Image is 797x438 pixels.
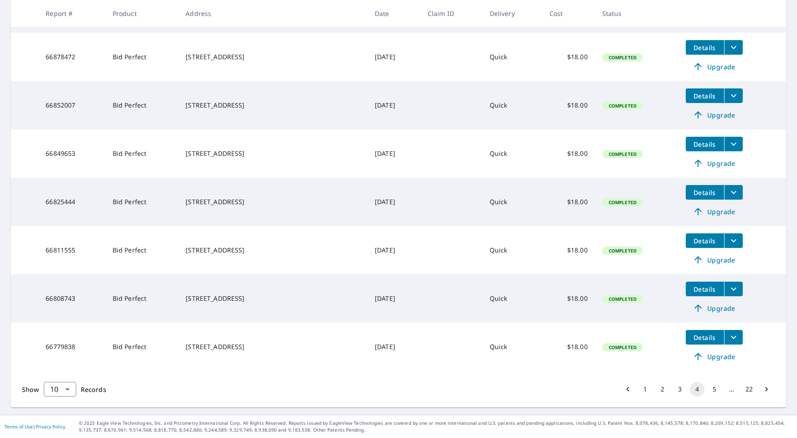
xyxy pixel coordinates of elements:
td: Quick [482,178,542,226]
span: Upgrade [691,351,737,362]
a: Upgrade [686,301,743,315]
button: filesDropdownBtn-66779838 [724,330,743,345]
button: detailsBtn-66779838 [686,330,724,345]
span: Upgrade [691,303,737,314]
button: filesDropdownBtn-66808743 [724,282,743,296]
td: Bid Perfect [105,178,179,226]
td: $18.00 [542,274,595,323]
td: Bid Perfect [105,129,179,178]
span: Details [691,333,719,342]
td: $18.00 [542,178,595,226]
span: Completed [603,151,642,157]
button: detailsBtn-66811555 [686,233,724,248]
td: 66779838 [38,323,105,371]
span: Completed [603,54,642,61]
td: [DATE] [367,226,420,274]
button: detailsBtn-66825444 [686,185,724,200]
td: $18.00 [542,323,595,371]
td: Quick [482,81,542,129]
a: Terms of Use [5,423,33,430]
span: Details [691,140,719,149]
button: Go to page 1 [638,382,652,397]
td: $18.00 [542,33,595,81]
button: detailsBtn-66808743 [686,282,724,296]
button: Go to page 5 [707,382,722,397]
div: [STREET_ADDRESS] [186,52,360,62]
td: 66852007 [38,81,105,129]
span: Details [691,92,719,100]
td: Bid Perfect [105,33,179,81]
td: 66878472 [38,33,105,81]
button: filesDropdownBtn-66811555 [724,233,743,248]
div: … [725,385,739,394]
td: Quick [482,226,542,274]
button: Go to page 22 [742,382,756,397]
button: Go to next page [759,382,774,397]
td: Quick [482,274,542,323]
td: $18.00 [542,226,595,274]
span: Details [691,285,719,294]
span: Upgrade [691,61,737,72]
button: filesDropdownBtn-66878472 [724,40,743,55]
span: Show [22,385,39,394]
td: [DATE] [367,274,420,323]
span: Completed [603,103,642,109]
td: [DATE] [367,33,420,81]
td: [DATE] [367,178,420,226]
span: Upgrade [691,109,737,120]
div: Show 10 records [44,382,76,397]
td: [DATE] [367,323,420,371]
td: $18.00 [542,129,595,178]
span: Records [81,385,106,394]
td: Bid Perfect [105,226,179,274]
td: Quick [482,129,542,178]
td: [DATE] [367,129,420,178]
div: [STREET_ADDRESS] [186,294,360,303]
td: Quick [482,33,542,81]
div: [STREET_ADDRESS] [186,342,360,351]
span: Upgrade [691,254,737,265]
p: | [5,424,65,429]
td: $18.00 [542,81,595,129]
span: Upgrade [691,206,737,217]
button: Go to page 3 [673,382,687,397]
a: Upgrade [686,252,743,267]
a: Upgrade [686,156,743,170]
a: Upgrade [686,204,743,219]
div: [STREET_ADDRESS] [186,149,360,158]
div: 10 [44,376,76,402]
a: Privacy Policy [36,423,65,430]
button: page 4 [690,382,704,397]
td: Bid Perfect [105,81,179,129]
button: detailsBtn-66878472 [686,40,724,55]
div: [STREET_ADDRESS] [186,197,360,206]
button: detailsBtn-66852007 [686,88,724,103]
a: Upgrade [686,59,743,74]
div: [STREET_ADDRESS] [186,246,360,255]
td: 66808743 [38,274,105,323]
p: © 2025 Eagle View Technologies, Inc. and Pictometry International Corp. All Rights Reserved. Repo... [79,420,792,433]
span: Completed [603,296,642,302]
span: Upgrade [691,158,737,169]
a: Upgrade [686,349,743,364]
button: filesDropdownBtn-66849653 [724,137,743,151]
button: filesDropdownBtn-66852007 [724,88,743,103]
div: [STREET_ADDRESS] [186,101,360,110]
nav: pagination navigation [619,382,775,397]
td: Quick [482,323,542,371]
button: Go to previous page [621,382,635,397]
span: Details [691,237,719,245]
td: 66825444 [38,178,105,226]
span: Completed [603,247,642,254]
span: Details [691,43,719,52]
td: [DATE] [367,81,420,129]
td: 66811555 [38,226,105,274]
td: 66849653 [38,129,105,178]
a: Upgrade [686,108,743,122]
span: Details [691,188,719,197]
button: detailsBtn-66849653 [686,137,724,151]
button: Go to page 2 [655,382,670,397]
td: Bid Perfect [105,323,179,371]
span: Completed [603,344,642,350]
button: filesDropdownBtn-66825444 [724,185,743,200]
